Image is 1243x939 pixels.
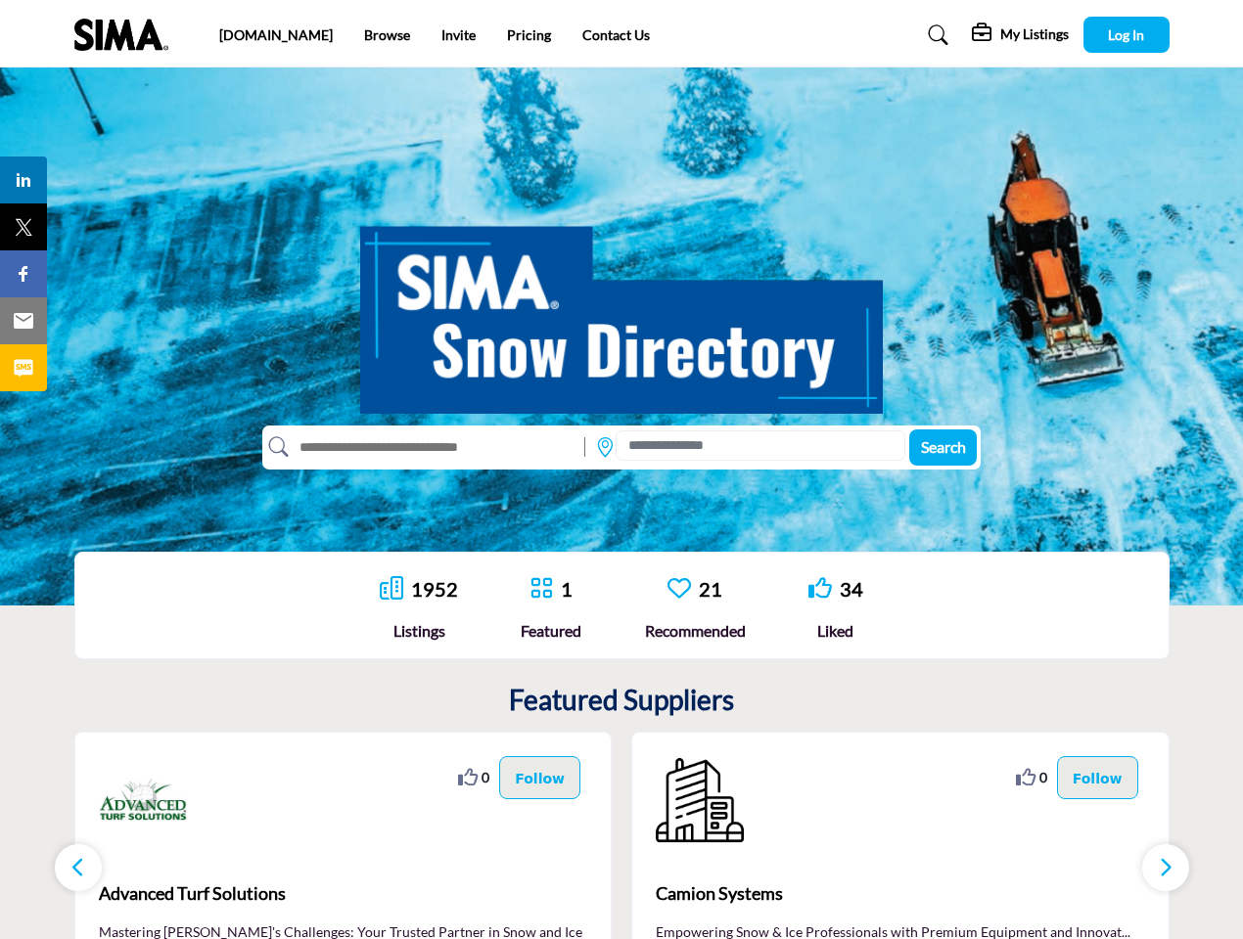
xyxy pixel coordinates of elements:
a: Browse [364,26,410,43]
p: Follow [1073,767,1123,788]
span: Log In [1108,26,1144,43]
span: Search [921,437,966,456]
button: Log In [1083,17,1170,53]
img: Advanced Turf Solutions [99,756,187,844]
div: Featured [521,619,581,643]
a: 34 [840,577,863,601]
img: Camion Systems [656,756,744,844]
a: Go to Recommended [668,576,691,603]
button: Follow [1057,756,1138,799]
a: Contact Us [582,26,650,43]
span: Advanced Turf Solutions [99,880,588,907]
p: Follow [515,767,565,788]
a: Pricing [507,26,551,43]
a: Invite [441,26,476,43]
span: 0 [1039,767,1047,787]
div: My Listings [972,23,1069,47]
span: 0 [482,767,489,787]
button: Search [909,429,977,466]
div: Recommended [645,619,746,643]
button: Follow [499,756,580,799]
img: SIMA Snow Directory [360,204,883,414]
i: Go to Liked [808,576,832,600]
h5: My Listings [1000,25,1069,43]
a: 21 [699,577,722,601]
a: 1952 [411,577,458,601]
a: [DOMAIN_NAME] [219,26,333,43]
img: Rectangle%203585.svg [579,432,590,462]
a: Advanced Turf Solutions [99,868,588,920]
a: Search [909,20,961,51]
a: Camion Systems [656,868,1145,920]
img: Site Logo [74,19,178,51]
a: Go to Featured [529,576,553,603]
h2: Featured Suppliers [509,684,734,717]
a: 1 [561,577,573,601]
span: Camion Systems [656,880,1145,907]
div: Liked [808,619,863,643]
div: Listings [380,619,458,643]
